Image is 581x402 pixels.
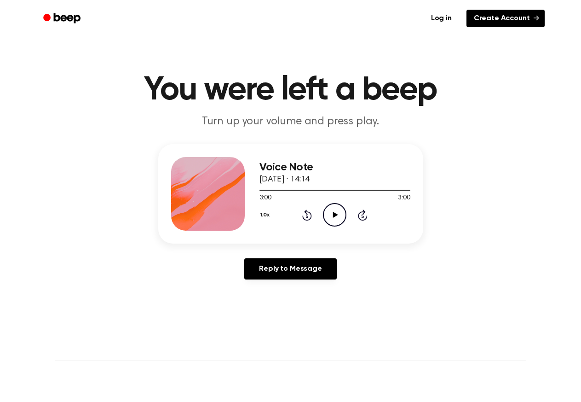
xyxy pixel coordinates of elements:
span: 3:00 [259,193,271,203]
p: Turn up your volume and press play. [114,114,467,129]
h1: You were left a beep [55,74,526,107]
a: Create Account [466,10,545,27]
h3: Voice Note [259,161,410,174]
span: [DATE] · 14:14 [259,175,310,184]
a: Beep [37,10,89,28]
a: Reply to Message [244,258,336,280]
a: Log in [422,8,461,29]
button: 1.0x [259,207,273,223]
span: 3:00 [398,193,410,203]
